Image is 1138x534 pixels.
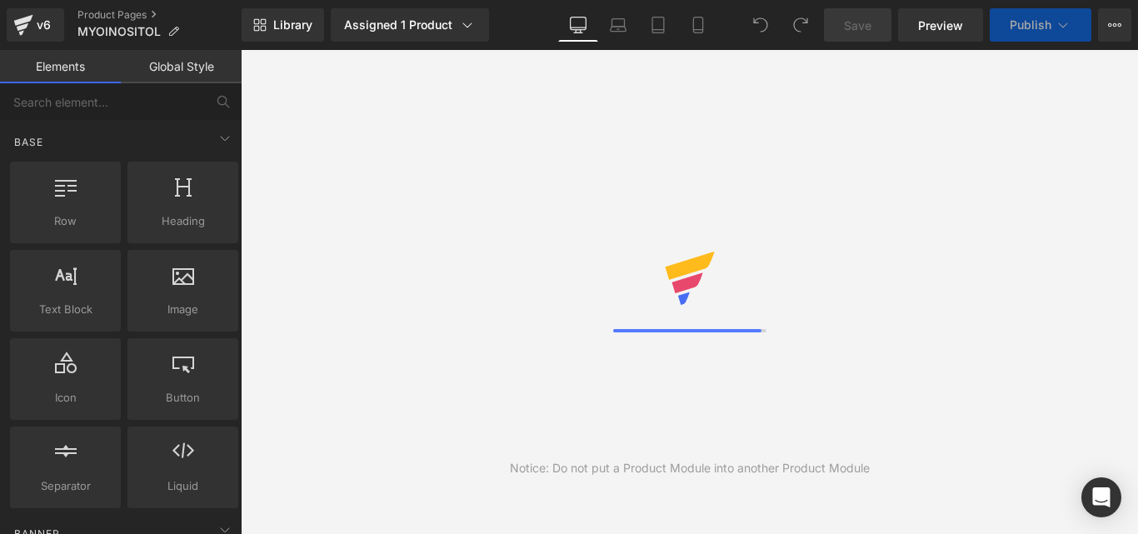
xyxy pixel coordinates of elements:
[678,8,718,42] a: Mobile
[132,301,233,318] span: Image
[15,212,116,230] span: Row
[1010,18,1051,32] span: Publish
[784,8,817,42] button: Redo
[744,8,777,42] button: Undo
[344,17,476,33] div: Assigned 1 Product
[7,8,64,42] a: v6
[15,389,116,407] span: Icon
[77,8,242,22] a: Product Pages
[898,8,983,42] a: Preview
[77,25,161,38] span: MYOINOSITOL
[918,17,963,34] span: Preview
[15,477,116,495] span: Separator
[1098,8,1131,42] button: More
[132,389,233,407] span: Button
[12,134,45,150] span: Base
[132,212,233,230] span: Heading
[510,459,870,477] div: Notice: Do not put a Product Module into another Product Module
[273,17,312,32] span: Library
[558,8,598,42] a: Desktop
[33,14,54,36] div: v6
[990,8,1091,42] button: Publish
[844,17,871,34] span: Save
[598,8,638,42] a: Laptop
[132,477,233,495] span: Liquid
[15,301,116,318] span: Text Block
[1081,477,1121,517] div: Open Intercom Messenger
[121,50,242,83] a: Global Style
[242,8,324,42] a: New Library
[638,8,678,42] a: Tablet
